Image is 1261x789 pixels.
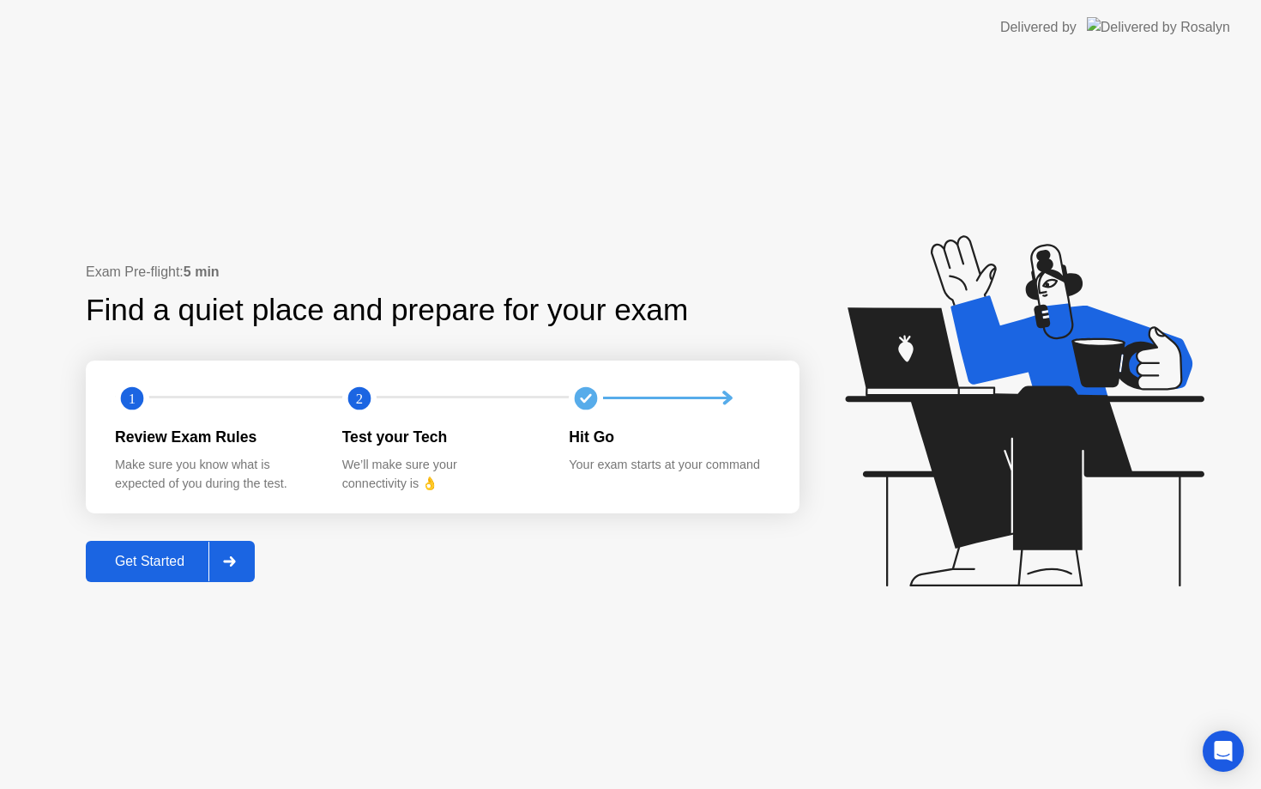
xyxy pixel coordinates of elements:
[1203,731,1244,772] div: Open Intercom Messenger
[569,456,769,475] div: Your exam starts at your command
[129,390,136,406] text: 1
[342,426,542,448] div: Test your Tech
[1000,17,1077,38] div: Delivered by
[342,456,542,493] div: We’ll make sure your connectivity is 👌
[569,426,769,448] div: Hit Go
[184,264,220,279] b: 5 min
[86,541,255,582] button: Get Started
[115,456,315,493] div: Make sure you know what is expected of you during the test.
[1087,17,1230,37] img: Delivered by Rosalyn
[115,426,315,448] div: Review Exam Rules
[91,554,208,569] div: Get Started
[86,288,691,333] div: Find a quiet place and prepare for your exam
[356,390,363,406] text: 2
[86,262,799,282] div: Exam Pre-flight:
